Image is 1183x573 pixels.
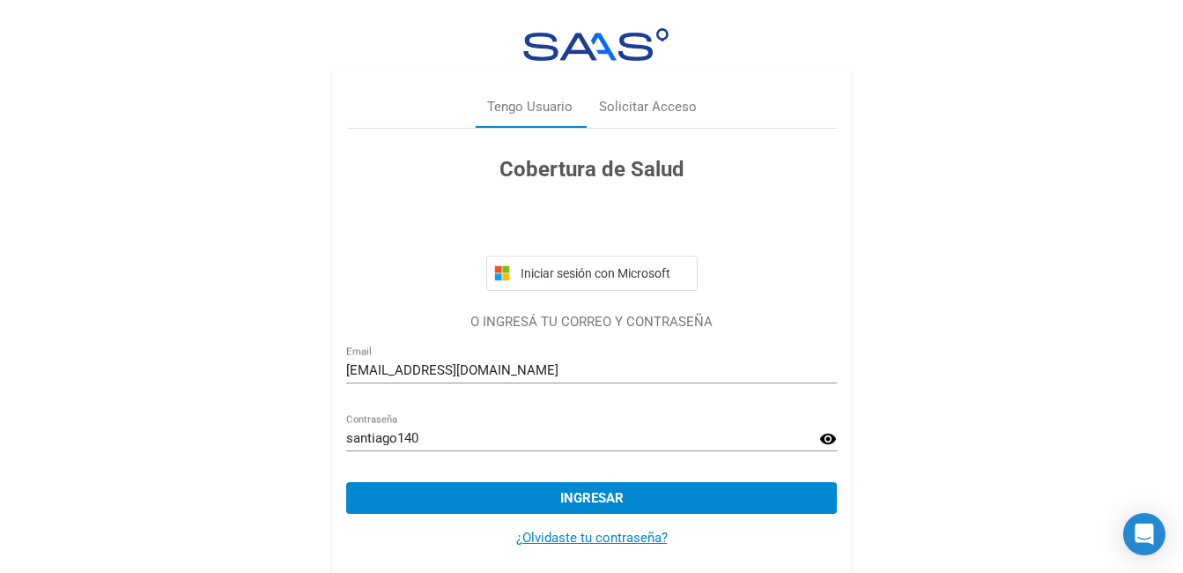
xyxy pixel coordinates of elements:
iframe: Botón Iniciar sesión con Google [477,205,706,243]
span: Iniciar sesión con Microsoft [517,266,690,280]
div: Open Intercom Messenger [1123,513,1165,555]
div: Tengo Usuario [487,97,573,117]
div: Solicitar Acceso [599,97,697,117]
h3: Cobertura de Salud [346,153,837,185]
button: Ingresar [346,482,837,514]
a: ¿Olvidaste tu contraseña? [516,530,668,546]
span: Ingresar [560,490,624,506]
mat-icon: visibility [819,428,837,450]
p: O INGRESÁ TU CORREO Y CONTRASEÑA [346,312,837,332]
button: Iniciar sesión con Microsoft [486,256,698,291]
